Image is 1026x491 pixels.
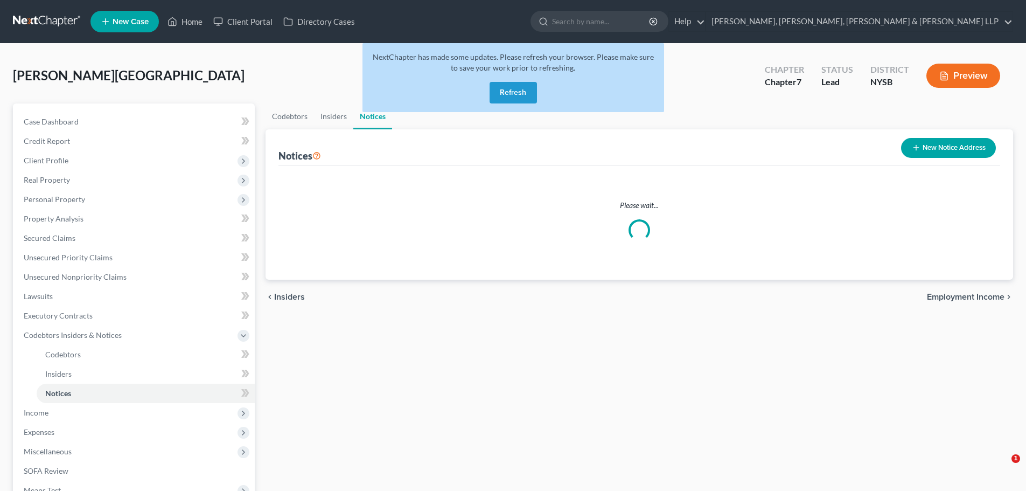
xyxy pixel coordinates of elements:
a: Case Dashboard [15,112,255,132]
span: New Case [113,18,149,26]
div: Chapter [765,76,804,88]
span: Insiders [45,369,72,378]
a: Notices [353,103,392,129]
a: Property Analysis [15,209,255,229]
a: Insiders [314,103,353,129]
span: Miscellaneous [24,447,72,456]
span: Codebtors Insiders & Notices [24,330,122,340]
span: Lawsuits [24,292,53,301]
iframe: Intercom live chat [989,454,1015,480]
input: Search by name... [552,11,651,31]
a: [PERSON_NAME], [PERSON_NAME], [PERSON_NAME] & [PERSON_NAME] LLP [706,12,1013,31]
span: Codebtors [45,350,81,359]
div: NYSB [870,76,909,88]
span: Client Profile [24,156,68,165]
a: Unsecured Nonpriority Claims [15,267,255,287]
span: Notices [45,389,71,398]
a: Client Portal [208,12,278,31]
span: Credit Report [24,136,70,146]
a: Codebtors [37,345,255,364]
div: Lead [821,76,853,88]
button: Preview [926,64,1000,88]
span: Income [24,408,48,417]
a: Secured Claims [15,229,255,248]
span: NextChapter has made some updates. Please refresh your browser. Please make sure to save your wor... [373,52,654,72]
div: Status [821,64,853,76]
span: Property Analysis [24,214,83,223]
button: chevron_left Insiders [266,293,305,301]
button: New Notice Address [901,138,996,158]
a: SOFA Review [15,461,255,481]
span: 7 [797,77,801,87]
span: Case Dashboard [24,117,79,126]
span: 1 [1011,454,1020,463]
button: Refresh [490,82,537,103]
i: chevron_left [266,293,274,301]
span: Secured Claims [24,233,75,243]
i: chevron_right [1004,293,1013,301]
span: Real Property [24,175,70,184]
span: Employment Income [927,293,1004,301]
span: Insiders [274,293,305,301]
div: Chapter [765,64,804,76]
span: SOFA Review [24,466,68,475]
span: [PERSON_NAME][GEOGRAPHIC_DATA] [13,67,245,83]
a: Unsecured Priority Claims [15,248,255,267]
a: Lawsuits [15,287,255,306]
a: Executory Contracts [15,306,255,326]
a: Notices [37,384,255,403]
button: Employment Income chevron_right [927,293,1013,301]
span: Personal Property [24,195,85,204]
span: Unsecured Priority Claims [24,253,113,262]
div: Notices [278,149,321,162]
span: Executory Contracts [24,311,93,320]
div: District [870,64,909,76]
a: Codebtors [266,103,314,129]
span: Expenses [24,427,54,437]
a: Home [162,12,208,31]
a: Help [669,12,705,31]
span: Unsecured Nonpriority Claims [24,272,127,281]
a: Credit Report [15,132,255,151]
a: Insiders [37,364,255,384]
a: Directory Cases [278,12,360,31]
p: Please wait... [287,200,992,211]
